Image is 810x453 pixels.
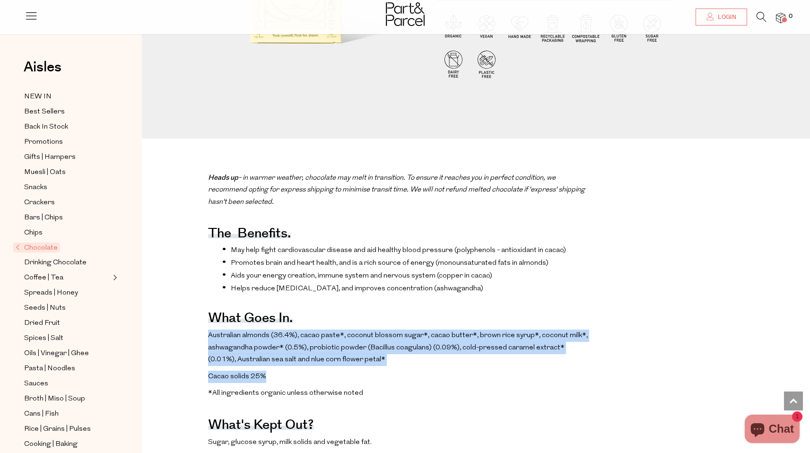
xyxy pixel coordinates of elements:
[24,257,87,269] span: Drinking Chocolate
[24,197,110,209] a: Crackers
[208,174,585,206] em: - in warmer weather, chocolate may melt in transition. To ensure it reaches you in perfect condit...
[222,283,591,293] li: Helps reduce [MEDICAL_DATA], and improves concentration (ashwagandha)
[208,387,591,400] p: *All ingredients organic unless otherwise noted
[24,333,63,344] span: Spices | Salt
[24,182,110,193] a: Snacks
[24,378,48,390] span: Sauces
[24,152,76,163] span: Gifts | Hampers
[24,363,75,375] span: Pasta | Noodles
[24,121,110,133] a: Back In Stock
[24,197,55,209] span: Crackers
[24,317,110,329] a: Dried Fruit
[24,106,65,118] span: Best Sellers
[437,47,470,80] img: P_P-ICONS-Live_Bec_V11_Dairy_Free.svg
[24,393,110,405] a: Broth | Miso | Soup
[16,242,110,253] a: Chocolate
[742,415,802,445] inbox-online-store-chat: Shopify online store chat
[222,245,591,254] li: May help fight cardiovascular disease and aid healthy blood pressure (polyphenols - antioxidant i...
[386,2,425,26] img: Part&Parcel
[24,212,63,224] span: Bars | Chips
[24,423,110,435] a: Rice | Grains | Pulses
[208,436,591,449] p: Sugar, glucose syrup, milk solids and vegetable fat.
[24,91,110,103] a: NEW IN
[24,182,47,193] span: Snacks
[24,318,60,329] span: Dried Fruit
[24,167,66,178] span: Muesli | Oats
[24,272,63,284] span: Coffee | Tea
[24,287,110,299] a: Spreads | Honey
[24,378,110,390] a: Sauces
[111,272,117,283] button: Expand/Collapse Coffee | Tea
[24,137,63,148] span: Promotions
[24,166,110,178] a: Muesli | Oats
[24,227,110,239] a: Chips
[208,173,238,183] strong: Heads up
[24,272,110,284] a: Coffee | Tea
[208,316,293,323] h4: What goes in.
[776,13,785,23] a: 0
[24,332,110,344] a: Spices | Salt
[13,243,60,253] span: Chocolate
[24,424,91,435] span: Rice | Grains | Pulses
[24,408,110,420] a: Cans | Fish
[24,302,110,314] a: Seeds | Nuts
[231,260,549,267] span: Promotes brain and heart health, and is a rich source of energy (monounsaturated fats in almonds)
[24,348,110,359] a: Oils | Vinegar | Ghee
[470,47,503,80] img: P_P-ICONS-Live_Bec_V11_Plastic_Free.svg
[24,136,110,148] a: Promotions
[208,423,314,430] h4: What's kept out?
[696,9,747,26] a: Login
[24,60,61,84] a: Aisles
[24,348,89,359] span: Oils | Vinegar | Ghee
[24,439,78,450] span: Cooking | Baking
[24,287,78,299] span: Spreads | Honey
[24,151,110,163] a: Gifts | Hampers
[222,270,591,280] li: Aids your energy creation, immune system and nervous system (copper )
[24,393,85,405] span: Broth | Miso | Soup
[24,303,66,314] span: Seeds | Nuts
[24,438,110,450] a: Cooking | Baking
[24,227,43,239] span: Chips
[24,257,110,269] a: Drinking Chocolate
[24,106,110,118] a: Best Sellers
[24,122,68,133] span: Back In Stock
[24,57,61,78] span: Aisles
[208,371,591,383] p: Cacao solids 25%
[24,363,110,375] a: Pasta | Noodles
[208,330,591,366] p: Australian almonds (36.4%), cacao paste*, coconut blossom sugar*, cacao butter*, brown rice syrup...
[208,232,291,238] h4: The benefits.
[464,272,490,279] span: in cacao
[24,91,52,103] span: NEW IN
[24,409,59,420] span: Cans | Fish
[715,13,736,21] span: Login
[786,12,795,21] span: 0
[24,212,110,224] a: Bars | Chips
